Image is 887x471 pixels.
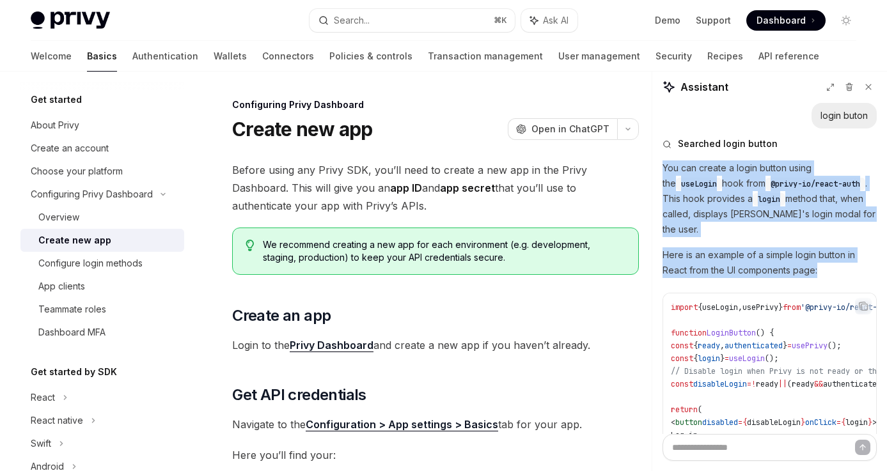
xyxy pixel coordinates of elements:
[655,14,680,27] a: Demo
[671,379,693,389] span: const
[720,341,725,351] span: ,
[31,12,110,29] img: light logo
[246,240,255,251] svg: Tip
[31,92,82,107] h5: Get started
[671,302,698,313] span: import
[828,341,841,351] span: ();
[329,41,412,72] a: Policies & controls
[707,41,743,72] a: Recipes
[872,417,877,428] span: >
[31,164,123,179] div: Choose your platform
[232,385,366,405] span: Get API credentials
[678,137,778,150] span: Searched login button
[696,14,731,27] a: Support
[428,41,543,72] a: Transaction management
[671,328,707,338] span: function
[805,417,836,428] span: onClick
[820,109,868,122] div: login buton
[702,302,738,313] span: useLogin
[783,341,787,351] span: }
[747,379,751,389] span: =
[290,339,373,352] a: Privy Dashboard
[31,436,51,451] div: Swift
[680,79,728,95] span: Assistant
[841,417,845,428] span: {
[836,10,856,31] button: Toggle dark mode
[20,137,184,160] a: Create an account
[671,417,675,428] span: <
[758,194,780,205] span: login
[698,302,702,313] span: {
[778,302,783,313] span: }
[543,14,569,27] span: Ask AI
[521,9,577,32] button: Ask AI
[742,417,747,428] span: {
[232,161,639,215] span: Before using any Privy SDK, you’ll need to create a new app in the Privy Dashboard. This will giv...
[31,364,117,380] h5: Get started by SDK
[31,413,83,428] div: React native
[771,179,860,189] span: @privy-io/react-auth
[232,98,639,111] div: Configuring Privy Dashboard
[38,279,85,294] div: App clients
[787,341,792,351] span: =
[693,379,747,389] span: disableLogin
[663,137,877,150] button: Searched login button
[38,302,106,317] div: Teammate roles
[232,446,639,464] span: Here you’ll find your:
[334,13,370,28] div: Search...
[531,123,609,135] span: Open in ChatGPT
[232,118,373,141] h1: Create new app
[20,298,184,321] a: Teammate roles
[757,14,806,27] span: Dashboard
[746,10,826,31] a: Dashboard
[675,417,702,428] span: button
[801,417,805,428] span: }
[698,353,720,364] span: login
[508,118,617,140] button: Open in ChatGPT
[655,41,692,72] a: Security
[720,353,725,364] span: }
[792,341,828,351] span: usePrivy
[787,379,792,389] span: (
[792,379,814,389] span: ready
[693,353,698,364] span: {
[31,141,109,156] div: Create an account
[390,181,422,194] strong: app ID
[31,187,153,202] div: Configuring Privy Dashboard
[20,206,184,229] a: Overview
[868,417,872,428] span: }
[702,417,738,428] span: disabled
[725,341,783,351] span: authenticated
[440,181,495,194] strong: app secret
[232,415,639,433] span: Navigate to the tab for your app.
[823,379,881,389] span: authenticated
[262,41,314,72] a: Connectors
[698,341,720,351] span: ready
[20,160,184,183] a: Choose your platform
[671,353,693,364] span: const
[20,114,184,137] a: About Privy
[20,252,184,275] a: Configure login methods
[783,302,801,313] span: from
[681,179,717,189] span: useLogin
[494,15,507,26] span: ⌘ K
[671,341,693,351] span: const
[671,430,698,440] span: Log in
[310,9,515,32] button: Search...⌘K
[855,298,872,314] button: Copy the contents from the code block
[263,238,625,264] span: We recommend creating a new app for each environment (e.g. development, staging, production) to k...
[38,256,143,271] div: Configure login methods
[232,336,639,354] span: Login to the and create a new app if you haven’t already.
[725,353,729,364] span: =
[729,353,765,364] span: useLogin
[20,321,184,344] a: Dashboard MFA
[31,41,72,72] a: Welcome
[38,210,79,225] div: Overview
[707,328,756,338] span: LoginButton
[38,325,106,340] div: Dashboard MFA
[751,379,756,389] span: !
[756,328,774,338] span: () {
[765,353,778,364] span: ();
[558,41,640,72] a: User management
[845,417,868,428] span: login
